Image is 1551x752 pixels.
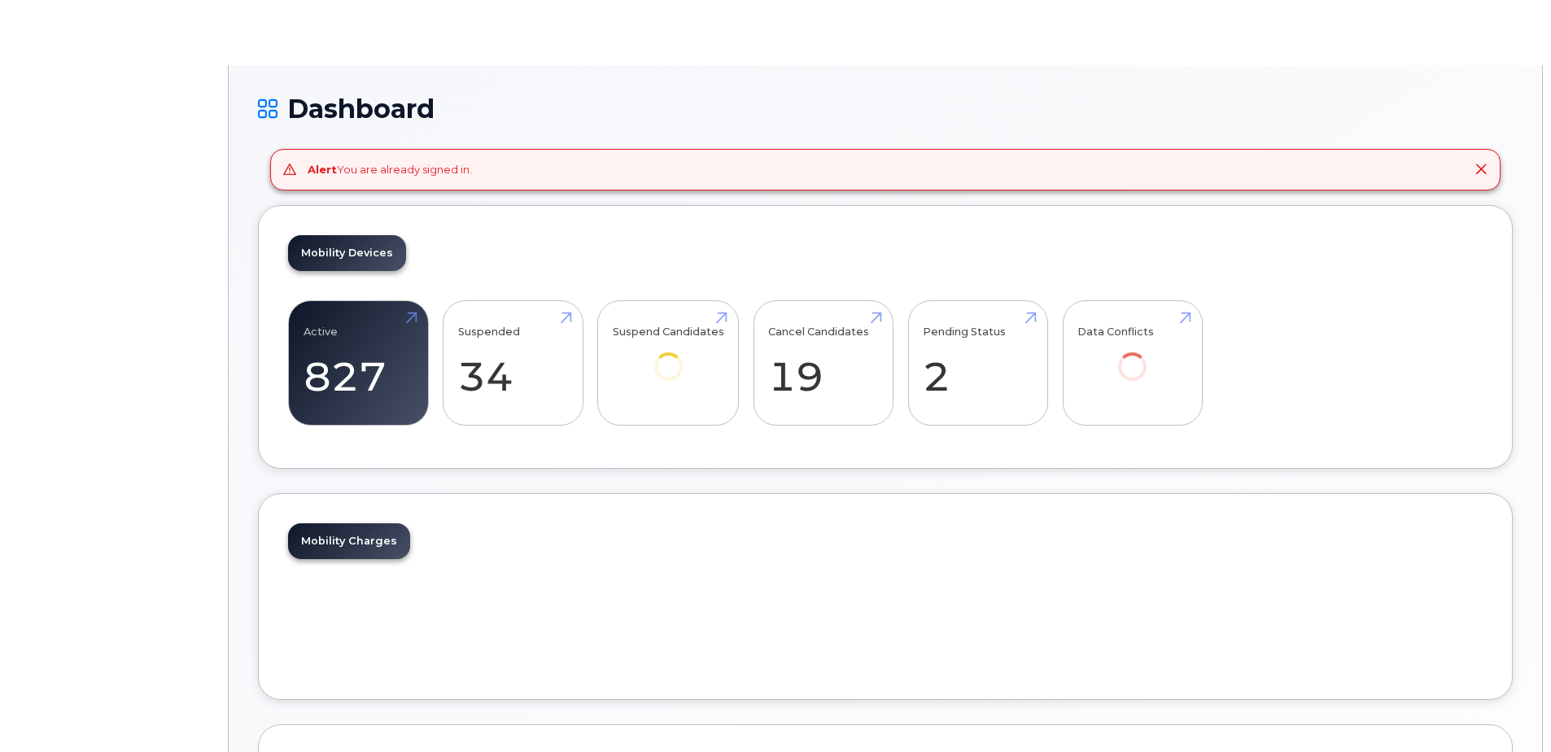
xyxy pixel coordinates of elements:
strong: Alert [308,163,337,176]
a: Mobility Devices [288,235,406,271]
a: Cancel Candidates 19 [768,309,878,417]
a: Suspend Candidates [613,309,724,403]
a: Data Conflicts [1077,309,1187,403]
a: Mobility Charges [288,523,410,559]
a: Active 827 [304,309,413,417]
h1: Dashboard [258,94,1513,123]
a: Pending Status 2 [923,309,1033,417]
div: You are already signed in. [308,162,472,177]
a: Suspended 34 [458,309,568,417]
